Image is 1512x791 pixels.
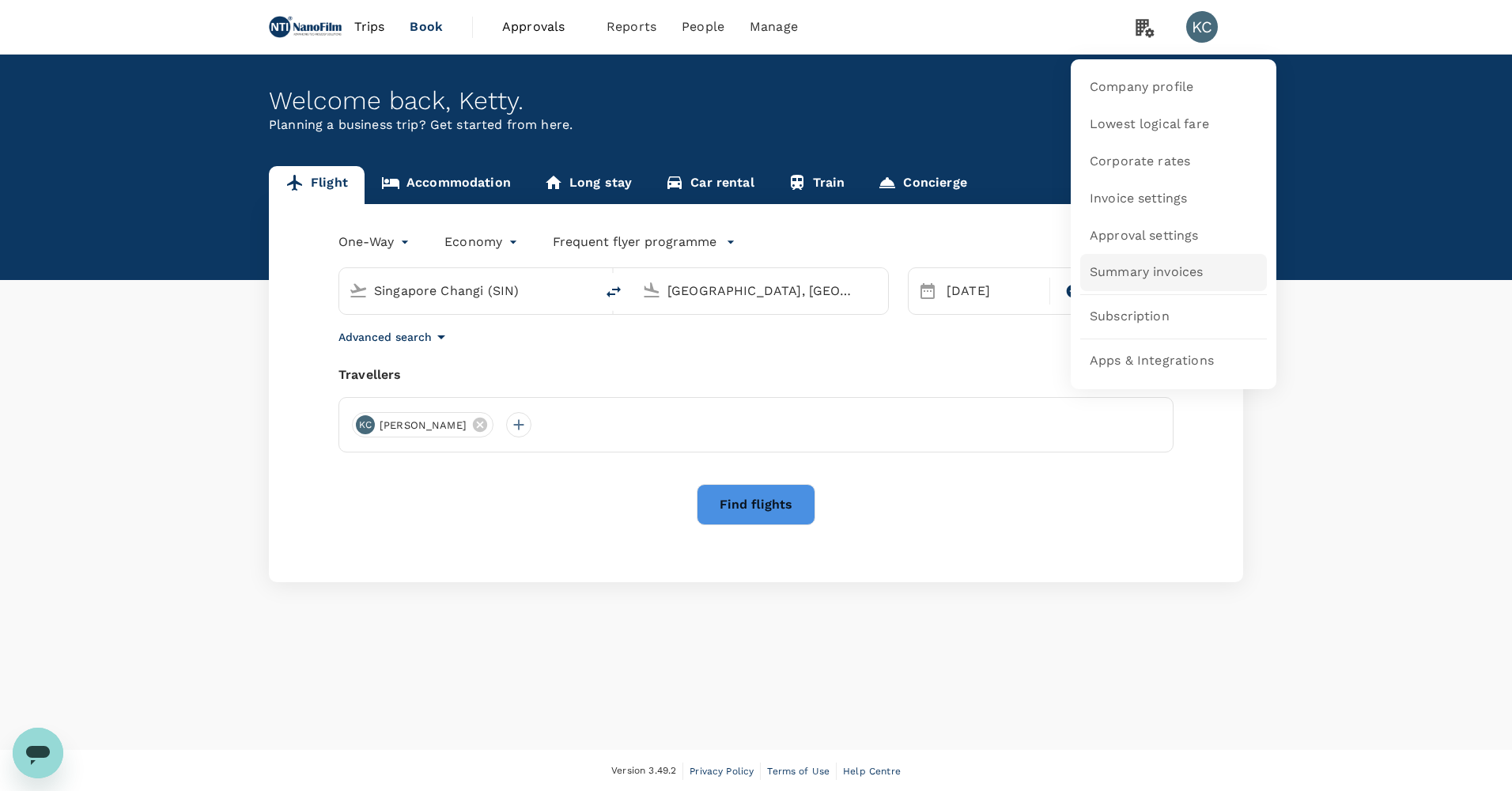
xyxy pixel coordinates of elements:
span: Approvals [502,17,581,36]
button: Open [584,289,587,292]
span: Trips [354,17,385,36]
span: Lowest logical fare [1090,115,1209,134]
span: Apps & Integrations [1090,352,1214,370]
div: KC [1186,11,1218,43]
a: Summary invoices [1080,254,1267,291]
a: Accommodation [365,166,527,204]
input: Going to [667,278,855,303]
span: Terms of Use [767,766,830,777]
div: One-Way [338,229,413,255]
img: NANOFILM TECHNOLOGIES INTERNATIONAL LIMITED [269,9,342,44]
span: Company profile [1090,78,1193,97]
span: Privacy Policy [690,766,754,777]
a: Long stay [527,166,648,204]
span: Reports [607,17,656,36]
div: Welcome back , Ketty . [269,86,1243,115]
a: Corporate rates [1080,143,1267,180]
button: Open [877,289,880,292]
div: Economy [444,229,521,255]
span: Version 3.49.2 [611,763,676,779]
div: [DATE] [940,275,1046,307]
a: Concierge [861,166,983,204]
span: People [682,17,724,36]
a: Subscription [1080,298,1267,335]
div: Travellers [338,365,1174,384]
a: Company profile [1080,69,1267,106]
span: Summary invoices [1090,263,1203,282]
button: Frequent flyer programme [553,233,735,252]
a: Terms of Use [767,763,830,780]
p: Advanced search [338,329,432,345]
a: Privacy Policy [690,763,754,780]
a: Train [771,166,862,204]
span: [PERSON_NAME] [370,418,476,433]
p: Planning a business trip? Get started from here. [269,115,1243,134]
div: KC[PERSON_NAME] [352,412,493,437]
a: Flight [269,166,365,204]
a: Car rental [648,166,771,204]
span: Help Centre [843,766,901,777]
input: Depart from [374,278,561,303]
span: Corporate rates [1090,153,1190,171]
span: Manage [750,17,798,36]
a: Invoice settings [1080,180,1267,218]
a: Lowest logical fare [1080,106,1267,143]
button: Find flights [697,484,815,525]
button: Advanced search [338,327,451,346]
span: Book [410,17,443,36]
span: Subscription [1090,308,1170,326]
span: Invoice settings [1090,190,1187,208]
span: Approval settings [1090,227,1199,245]
button: delete [595,273,633,311]
iframe: Button to launch messaging window [13,728,63,778]
a: Apps & Integrations [1080,343,1267,380]
a: Approval settings [1080,218,1267,255]
p: Frequent flyer programme [553,233,716,252]
a: Help Centre [843,763,901,780]
div: KC [356,415,375,434]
